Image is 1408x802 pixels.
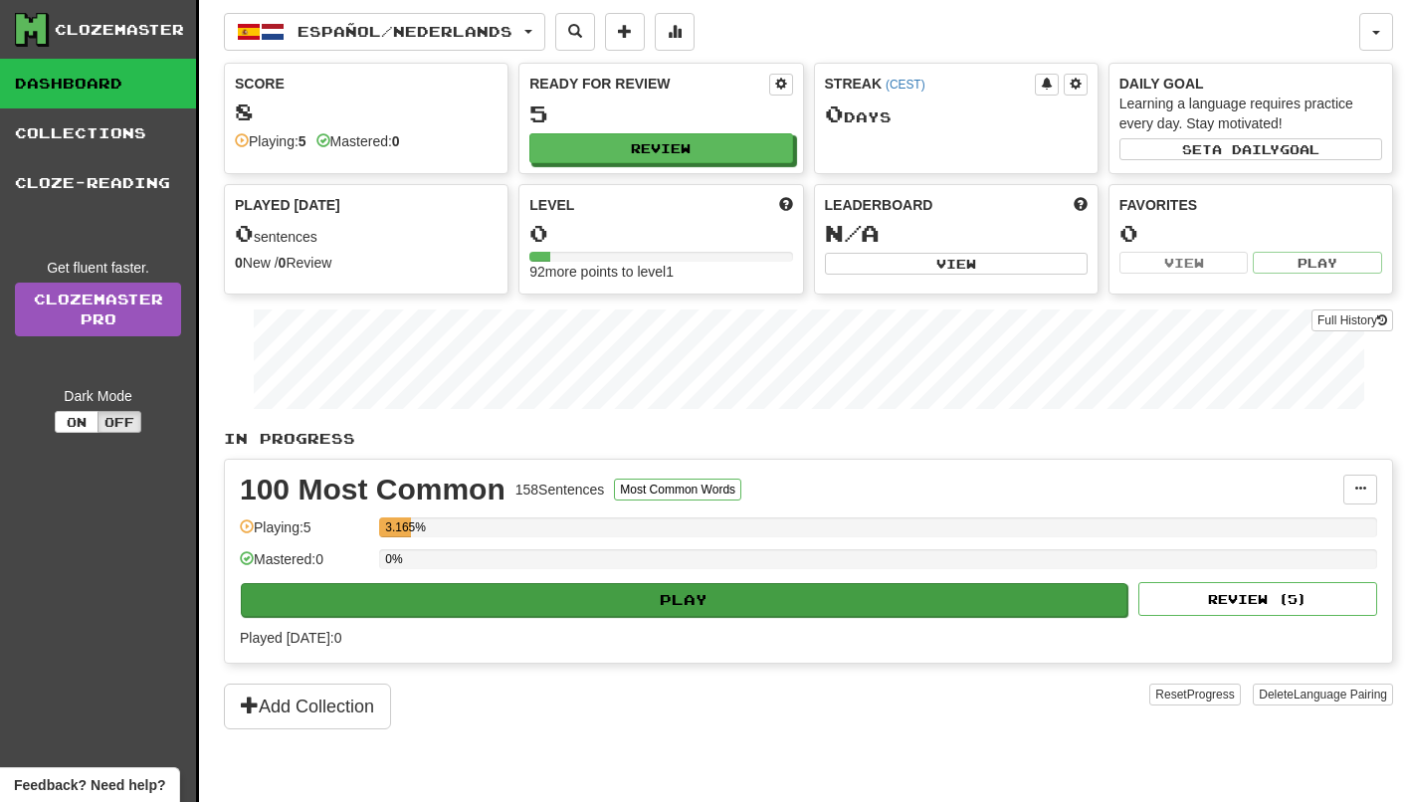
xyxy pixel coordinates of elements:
div: 8 [235,100,498,124]
button: View [825,253,1088,275]
button: Play [241,583,1127,617]
strong: 0 [279,255,287,271]
div: Learning a language requires practice every day. Stay motivated! [1119,94,1382,133]
span: Score more points to level up [779,195,793,215]
button: Add sentence to collection [605,13,645,51]
button: Español/Nederlands [224,13,545,51]
span: Played [DATE]: 0 [240,630,341,646]
div: 158 Sentences [515,480,605,500]
button: On [55,411,99,433]
div: 5 [529,101,792,126]
div: 100 Most Common [240,475,505,504]
button: Play [1253,252,1382,274]
button: Seta dailygoal [1119,138,1382,160]
button: Add Collection [224,684,391,729]
div: 0 [1119,221,1382,246]
div: Score [235,74,498,94]
span: Progress [1187,688,1235,702]
div: New / Review [235,253,498,273]
div: 0 [529,221,792,246]
div: Clozemaster [55,20,184,40]
a: (CEST) [886,78,925,92]
div: Day s [825,101,1088,127]
div: 92 more points to level 1 [529,262,792,282]
button: ResetProgress [1149,684,1240,705]
button: More stats [655,13,695,51]
span: Leaderboard [825,195,933,215]
div: Playing: 5 [240,517,369,550]
span: Español / Nederlands [298,23,512,40]
button: Search sentences [555,13,595,51]
button: Off [98,411,141,433]
button: DeleteLanguage Pairing [1253,684,1393,705]
a: ClozemasterPro [15,283,181,336]
div: sentences [235,221,498,247]
p: In Progress [224,429,1393,449]
div: Get fluent faster. [15,258,181,278]
button: Review [529,133,792,163]
span: 0 [825,100,844,127]
span: Level [529,195,574,215]
div: Daily Goal [1119,74,1382,94]
div: 3.165% [385,517,410,537]
span: Language Pairing [1294,688,1387,702]
button: Full History [1311,309,1393,331]
button: Most Common Words [614,479,741,501]
button: Review (5) [1138,582,1377,616]
span: a daily [1212,142,1280,156]
div: Mastered: 0 [240,549,369,582]
div: Mastered: [316,131,400,151]
strong: 0 [392,133,400,149]
strong: 5 [299,133,306,149]
div: Dark Mode [15,386,181,406]
div: Ready for Review [529,74,768,94]
span: Played [DATE] [235,195,340,215]
span: 0 [235,219,254,247]
span: Open feedback widget [14,775,165,795]
div: Streak [825,74,1035,94]
strong: 0 [235,255,243,271]
div: Playing: [235,131,306,151]
span: This week in points, UTC [1074,195,1088,215]
button: View [1119,252,1249,274]
div: Favorites [1119,195,1382,215]
span: N/A [825,219,880,247]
